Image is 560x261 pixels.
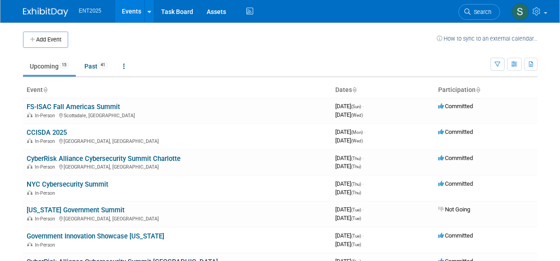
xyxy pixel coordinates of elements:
[43,86,47,93] a: Sort by Event Name
[35,164,58,170] span: In-Person
[458,4,500,20] a: Search
[27,190,32,195] img: In-Person Event
[27,113,32,117] img: In-Person Event
[59,62,69,69] span: 15
[351,164,361,169] span: (Thu)
[351,182,361,187] span: (Thu)
[351,113,363,118] span: (Wed)
[362,206,364,213] span: -
[352,86,356,93] a: Sort by Start Date
[438,128,473,135] span: Committed
[335,232,364,239] span: [DATE]
[351,130,363,135] span: (Mon)
[351,216,361,221] span: (Tue)
[27,103,120,111] a: FS-ISAC Fall Americas Summit
[438,206,470,213] span: Not Going
[351,104,361,109] span: (Sun)
[35,242,58,248] span: In-Person
[35,138,58,144] span: In-Person
[438,155,473,161] span: Committed
[27,206,125,214] a: [US_STATE] Government Summit
[351,242,361,247] span: (Tue)
[79,8,102,14] span: ENT2025
[351,207,361,212] span: (Tue)
[438,103,473,110] span: Committed
[335,155,364,161] span: [DATE]
[335,206,364,213] span: [DATE]
[27,215,328,222] div: [GEOGRAPHIC_DATA], [GEOGRAPHIC_DATA]
[362,155,364,161] span: -
[98,62,108,69] span: 41
[78,58,115,75] a: Past41
[27,242,32,247] img: In-Person Event
[362,180,364,187] span: -
[332,82,435,98] th: Dates
[23,82,332,98] th: Event
[27,155,180,163] a: CyberRisk Alliance Cybersecurity Summit Charlotte
[27,164,32,169] img: In-Person Event
[364,128,366,135] span: -
[27,216,32,220] img: In-Person Event
[335,111,363,118] span: [DATE]
[437,35,537,42] a: How to sync to an external calendar...
[27,138,32,143] img: In-Person Event
[27,232,164,240] a: Government Innovation Showcase [US_STATE]
[335,180,364,187] span: [DATE]
[27,137,328,144] div: [GEOGRAPHIC_DATA], [GEOGRAPHIC_DATA]
[351,156,361,161] span: (Thu)
[23,32,68,48] button: Add Event
[35,113,58,119] span: In-Person
[335,215,361,221] span: [DATE]
[23,58,76,75] a: Upcoming15
[23,8,68,17] img: ExhibitDay
[335,189,361,196] span: [DATE]
[335,128,366,135] span: [DATE]
[335,163,361,169] span: [DATE]
[335,241,361,247] span: [DATE]
[476,86,480,93] a: Sort by Participation Type
[335,103,364,110] span: [DATE]
[27,128,67,137] a: CCISDA 2025
[512,3,529,20] img: Stephanie Silva
[27,111,328,119] div: Scottsdale, [GEOGRAPHIC_DATA]
[35,216,58,222] span: In-Person
[438,180,473,187] span: Committed
[351,234,361,238] span: (Tue)
[351,138,363,143] span: (Wed)
[438,232,473,239] span: Committed
[27,180,108,188] a: NYC Cybersecurity Summit
[435,82,537,98] th: Participation
[362,232,364,239] span: -
[27,163,328,170] div: [GEOGRAPHIC_DATA], [GEOGRAPHIC_DATA]
[35,190,58,196] span: In-Person
[362,103,364,110] span: -
[471,9,491,15] span: Search
[335,137,363,144] span: [DATE]
[351,190,361,195] span: (Thu)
